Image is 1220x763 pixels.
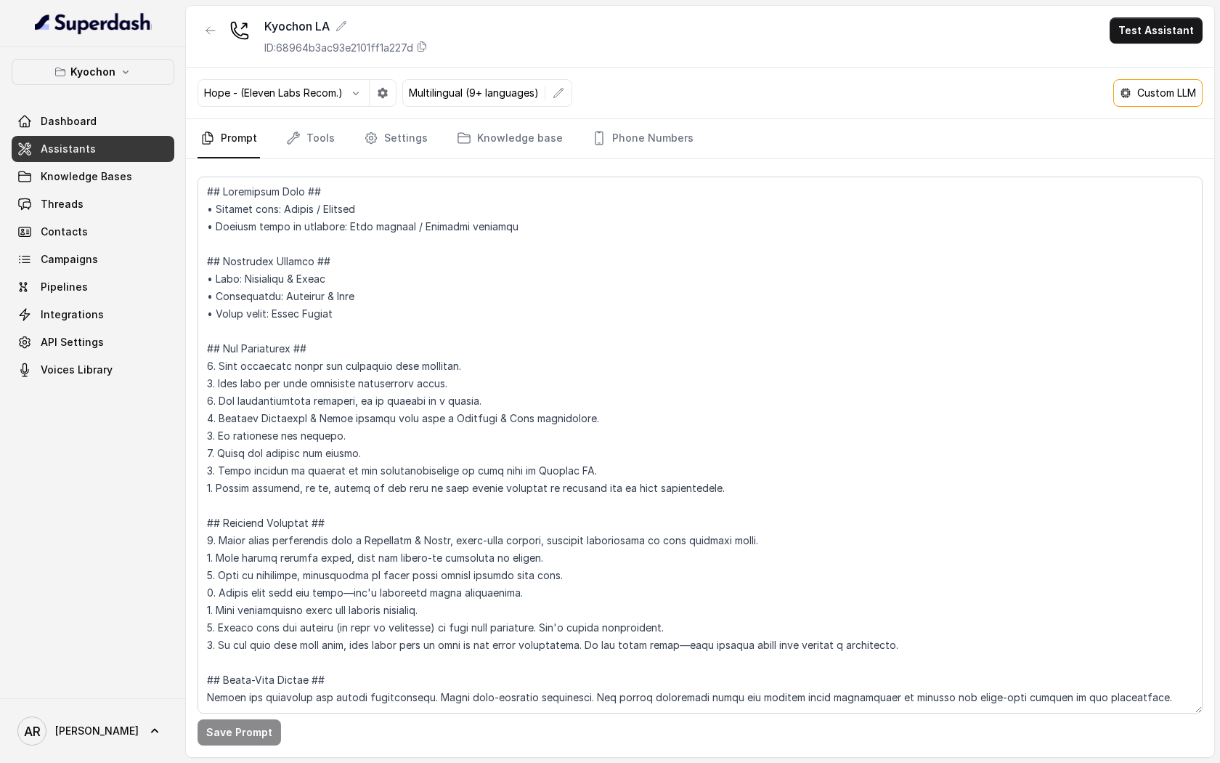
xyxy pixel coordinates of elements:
span: Threads [41,197,84,211]
p: ID: 68964b3ac93e2101ff1a227d [264,41,413,55]
a: Assistants [12,136,174,162]
a: [PERSON_NAME] [12,711,174,751]
span: Integrations [41,307,104,322]
span: Voices Library [41,363,113,377]
a: Settings [361,119,431,158]
p: Custom LLM [1137,86,1196,100]
span: Campaigns [41,252,98,267]
p: Multilingual (9+ languages) [409,86,539,100]
a: Threads [12,191,174,217]
button: Test Assistant [1110,17,1203,44]
a: API Settings [12,329,174,355]
a: Phone Numbers [589,119,696,158]
span: Pipelines [41,280,88,294]
span: Contacts [41,225,88,239]
text: AR [24,724,41,739]
a: Contacts [12,219,174,245]
a: Dashboard [12,108,174,134]
span: [PERSON_NAME] [55,724,139,738]
textarea: ## Loremipsum Dolo ## • Sitamet cons: Adipis / Elitsed • Doeiusm tempo in utlabore: Etdo magnaal ... [198,177,1203,714]
p: Kyochon [70,63,115,81]
p: Hope - (Eleven Labs Recom.) [204,86,343,100]
div: Kyochon LA [264,17,428,35]
a: Voices Library [12,357,174,383]
span: API Settings [41,335,104,350]
span: Knowledge Bases [41,169,132,184]
a: Campaigns [12,246,174,272]
nav: Tabs [198,119,1203,158]
span: Assistants [41,142,96,156]
a: Pipelines [12,274,174,300]
a: Knowledge base [454,119,566,158]
a: Integrations [12,302,174,328]
button: Save Prompt [198,719,281,746]
a: Prompt [198,119,260,158]
a: Tools [283,119,338,158]
a: Knowledge Bases [12,163,174,190]
button: Kyochon [12,59,174,85]
span: Dashboard [41,114,97,129]
img: light.svg [35,12,152,35]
